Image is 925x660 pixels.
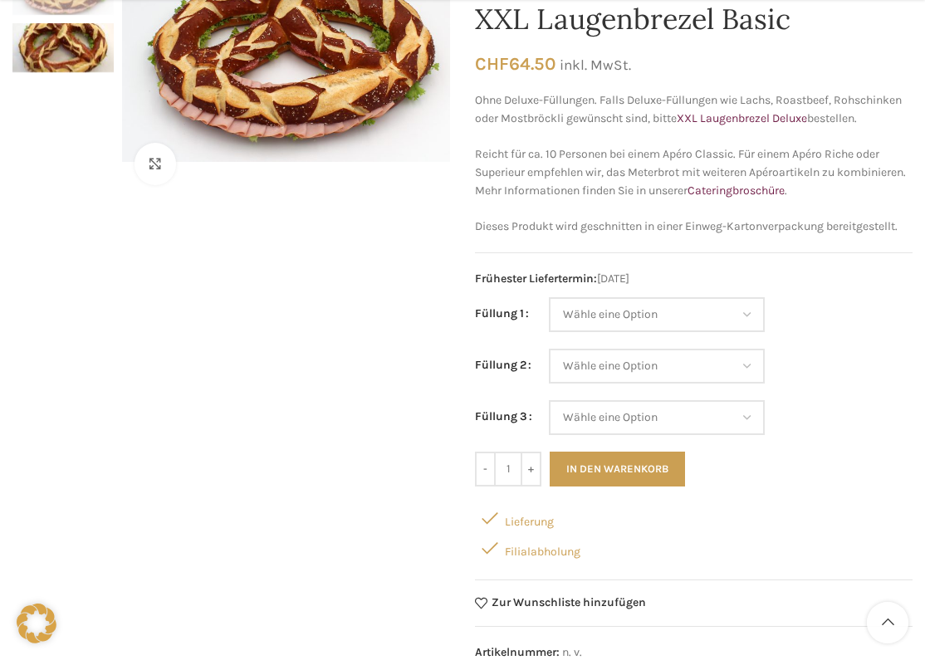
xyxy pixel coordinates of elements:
a: Zur Wunschliste hinzufügen [475,597,646,609]
span: [DATE] [475,270,913,288]
span: n. v. [562,645,582,659]
a: XXL Laugenbrezel Deluxe [677,111,807,125]
h1: XXL Laugenbrezel Basic [475,2,913,37]
p: Dieses Produkt wird geschnitten in einer Einweg-Kartonverpackung bereitgestellt. [475,218,913,236]
a: Scroll to top button [867,602,908,643]
label: Füllung 1 [475,305,529,323]
label: Füllung 2 [475,356,531,374]
bdi: 64.50 [475,53,555,74]
small: inkl. MwSt. [560,56,631,73]
span: CHF [475,53,509,74]
p: Ohne Deluxe-Füllungen. Falls Deluxe-Füllungen wie Lachs, Roastbeef, Rohschinken oder Mostbröckli ... [475,91,913,129]
input: - [475,452,496,486]
p: Reicht für ca. 10 Personen bei einem Apéro Classic. Für einem Apéro Riche oder Superieur empfehle... [475,145,913,201]
div: 2 / 2 [12,23,114,81]
button: In den Warenkorb [550,452,685,486]
span: Zur Wunschliste hinzufügen [492,597,646,609]
input: + [521,452,541,486]
label: Füllung 3 [475,408,532,426]
input: Produktmenge [496,452,521,486]
a: Cateringbroschüre [688,183,785,198]
span: Frühester Liefertermin: [475,271,597,286]
div: Lieferung [475,503,913,533]
span: Artikelnummer: [475,645,560,659]
img: XXL Laugenbrezel Basic – Bild 2 [12,23,114,72]
div: Filialabholung [475,533,913,563]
